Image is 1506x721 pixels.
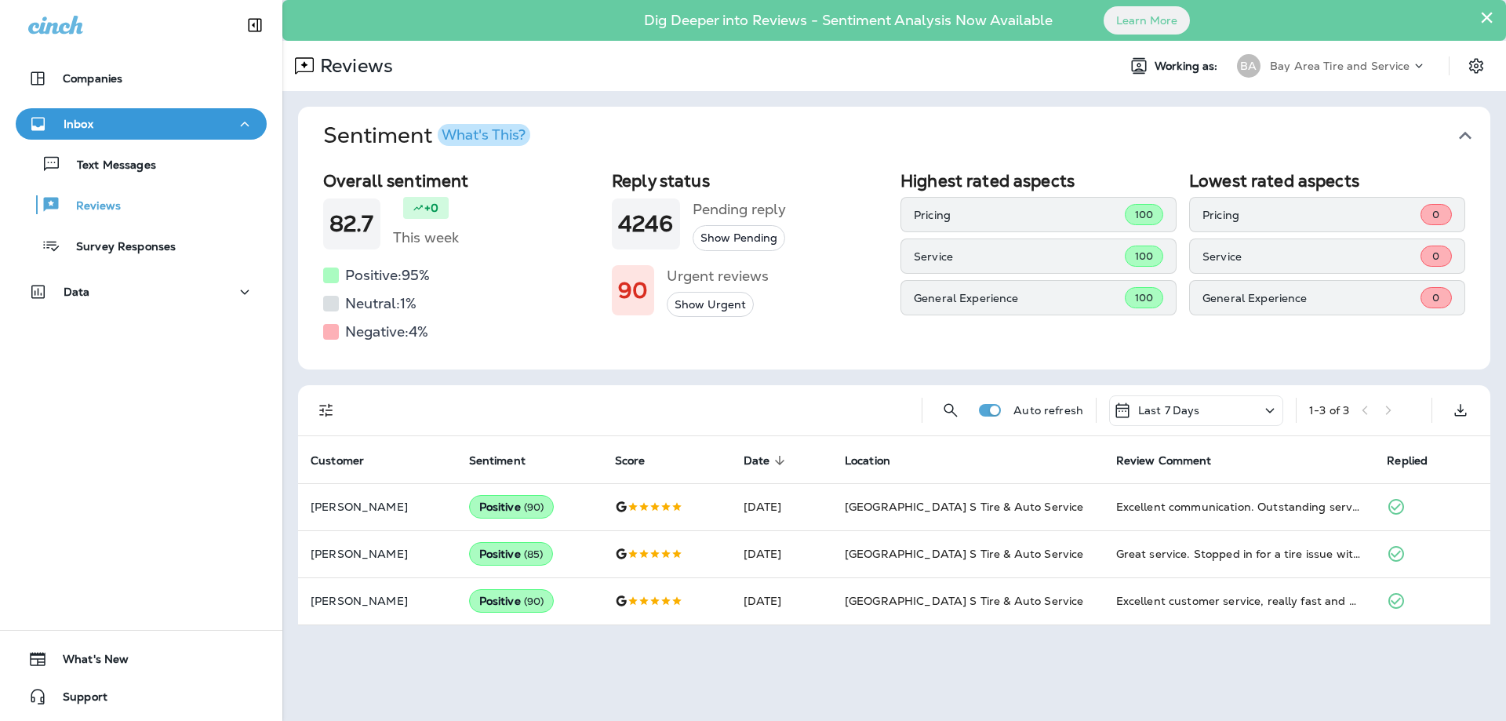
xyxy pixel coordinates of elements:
[1309,404,1349,417] div: 1 - 3 of 3
[16,147,267,180] button: Text Messages
[1432,249,1439,263] span: 0
[618,211,674,237] h1: 4246
[1445,395,1476,426] button: Export as CSV
[442,128,526,142] div: What's This?
[16,229,267,262] button: Survey Responses
[615,453,666,468] span: Score
[311,454,364,468] span: Customer
[345,263,430,288] h5: Positive: 95 %
[618,278,648,304] h1: 90
[16,188,267,221] button: Reviews
[64,118,93,130] p: Inbox
[329,211,374,237] h1: 82.7
[1387,454,1428,468] span: Replied
[1387,453,1448,468] span: Replied
[524,595,544,608] span: ( 90 )
[311,548,444,560] p: [PERSON_NAME]
[233,9,277,41] button: Collapse Sidebar
[16,108,267,140] button: Inbox
[1462,52,1490,80] button: Settings
[524,501,544,514] span: ( 90 )
[311,595,444,607] p: [PERSON_NAME]
[1116,454,1212,468] span: Review Comment
[1013,404,1083,417] p: Auto refresh
[16,681,267,712] button: Support
[1138,404,1200,417] p: Last 7 Days
[47,653,129,672] span: What's New
[744,454,770,468] span: Date
[598,18,1098,23] p: Dig Deeper into Reviews - Sentiment Analysis Now Available
[1116,499,1362,515] div: Excellent communication. Outstanding services and pricing.
[1432,291,1439,304] span: 0
[424,200,438,216] p: +0
[914,250,1125,263] p: Service
[298,165,1490,370] div: SentimentWhat's This?
[1135,208,1153,221] span: 100
[845,547,1083,561] span: [GEOGRAPHIC_DATA] S Tire & Auto Service
[900,171,1177,191] h2: Highest rated aspects
[914,209,1125,221] p: Pricing
[61,158,156,173] p: Text Messages
[667,264,769,289] h5: Urgent reviews
[845,594,1083,608] span: [GEOGRAPHIC_DATA] S Tire & Auto Service
[1202,209,1421,221] p: Pricing
[693,197,786,222] h5: Pending reply
[469,542,554,566] div: Positive
[1270,60,1410,72] p: Bay Area Tire and Service
[845,454,890,468] span: Location
[16,276,267,308] button: Data
[935,395,966,426] button: Search Reviews
[731,530,832,577] td: [DATE]
[16,643,267,675] button: What's New
[1237,54,1260,78] div: BA
[1116,593,1362,609] div: Excellent customer service, really fast and great communication.
[63,72,122,85] p: Companies
[323,171,599,191] h2: Overall sentiment
[60,199,121,214] p: Reviews
[914,292,1125,304] p: General Experience
[438,124,530,146] button: What's This?
[615,454,646,468] span: Score
[612,171,888,191] h2: Reply status
[469,453,546,468] span: Sentiment
[1116,546,1362,562] div: Great service. Stopped in for a tire issue without an appointment and they had me back on the roa...
[16,63,267,94] button: Companies
[469,589,555,613] div: Positive
[314,54,393,78] p: Reviews
[731,483,832,530] td: [DATE]
[311,107,1503,165] button: SentimentWhat's This?
[393,225,459,250] h5: This week
[311,395,342,426] button: Filters
[60,240,176,255] p: Survey Responses
[64,286,90,298] p: Data
[1104,6,1190,35] button: Learn More
[345,319,428,344] h5: Negative: 4 %
[744,453,791,468] span: Date
[693,225,785,251] button: Show Pending
[1479,5,1494,30] button: Close
[1202,250,1421,263] p: Service
[667,292,754,318] button: Show Urgent
[311,501,444,513] p: [PERSON_NAME]
[1116,453,1232,468] span: Review Comment
[311,453,384,468] span: Customer
[524,548,544,561] span: ( 85 )
[1155,60,1221,73] span: Working as:
[1189,171,1465,191] h2: Lowest rated aspects
[845,453,911,468] span: Location
[469,495,555,519] div: Positive
[731,577,832,625] td: [DATE]
[469,454,526,468] span: Sentiment
[1135,291,1153,304] span: 100
[1135,249,1153,263] span: 100
[1432,208,1439,221] span: 0
[323,122,530,149] h1: Sentiment
[345,291,417,316] h5: Neutral: 1 %
[47,690,107,709] span: Support
[1202,292,1421,304] p: General Experience
[845,500,1083,514] span: [GEOGRAPHIC_DATA] S Tire & Auto Service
